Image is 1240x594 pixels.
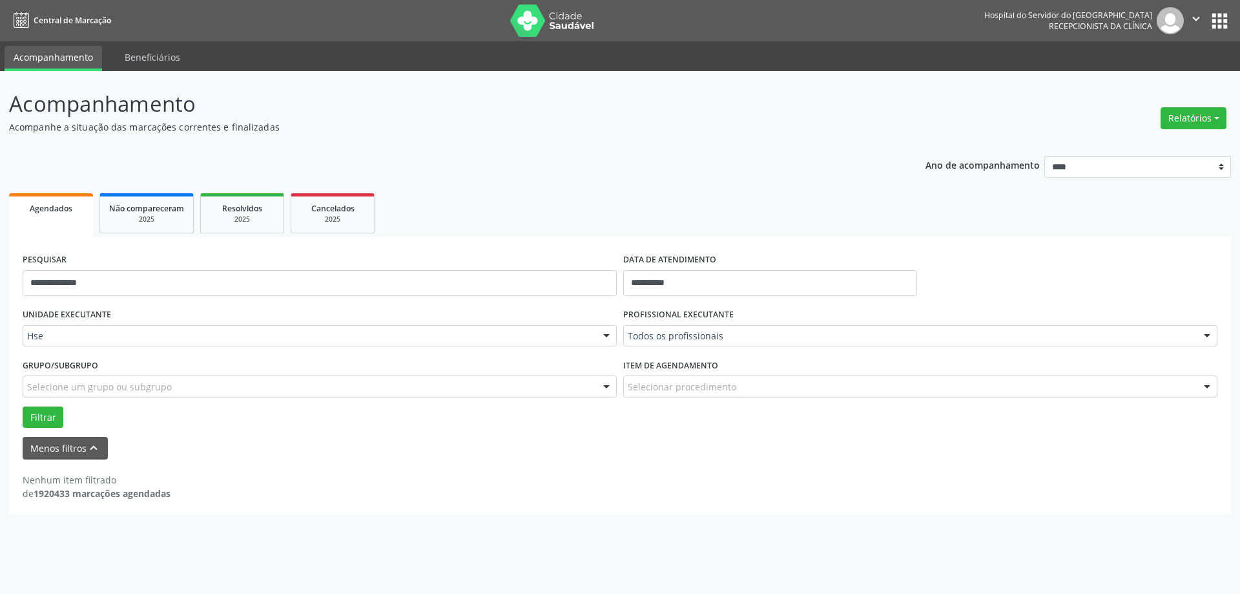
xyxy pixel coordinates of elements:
[23,355,98,376] label: Grupo/Subgrupo
[23,473,170,487] div: Nenhum item filtrado
[109,203,184,214] span: Não compareceram
[9,120,864,134] p: Acompanhe a situação das marcações correntes e finalizadas
[623,305,734,325] label: PROFISSIONAL EXECUTANTE
[23,250,67,270] label: PESQUISAR
[222,203,262,214] span: Resolvidos
[27,330,590,343] span: Hse
[23,437,108,460] button: Menos filtroskeyboard_arrow_up
[925,156,1040,173] p: Ano de acompanhamento
[9,88,864,120] p: Acompanhamento
[311,203,355,214] span: Cancelados
[1184,7,1208,34] button: 
[23,487,170,500] div: de
[1189,12,1203,26] i: 
[623,250,716,270] label: DATA DE ATENDIMENTO
[628,330,1191,343] span: Todos os profissionais
[34,15,111,26] span: Central de Marcação
[30,203,72,214] span: Agendados
[623,355,718,376] label: Item de agendamento
[27,380,172,394] span: Selecione um grupo ou subgrupo
[984,10,1152,21] div: Hospital do Servidor do [GEOGRAPHIC_DATA]
[628,380,736,394] span: Selecionar procedimento
[1049,21,1152,32] span: Recepcionista da clínica
[1161,107,1226,129] button: Relatórios
[1157,7,1184,34] img: img
[23,305,111,325] label: UNIDADE EXECUTANTE
[300,215,365,224] div: 2025
[116,46,189,69] a: Beneficiários
[9,10,111,31] a: Central de Marcação
[34,487,170,500] strong: 1920433 marcações agendadas
[23,407,63,429] button: Filtrar
[109,215,184,224] div: 2025
[1208,10,1231,32] button: apps
[210,215,274,224] div: 2025
[5,46,102,71] a: Acompanhamento
[87,441,101,455] i: keyboard_arrow_up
